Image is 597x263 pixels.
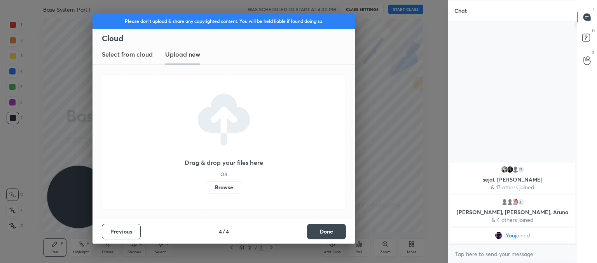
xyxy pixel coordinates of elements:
[219,227,222,235] h4: 4
[517,166,525,173] div: 17
[220,172,227,176] h5: OR
[506,198,514,206] img: default.png
[455,209,570,215] p: [PERSON_NAME], [PERSON_NAME], Aruna
[592,50,595,55] p: G
[102,224,141,239] button: Previous
[102,33,355,43] h2: Cloud
[223,227,225,235] h4: /
[455,217,570,223] p: & 4 others joined
[165,50,200,59] h3: Upload new
[511,166,519,173] img: default.png
[448,161,577,245] div: grid
[515,232,530,239] span: joined
[448,0,473,21] p: Chat
[455,184,570,190] p: & 17 others joined
[185,159,263,166] h3: Drag & drop your files here
[307,224,346,239] button: Done
[102,50,153,59] h3: Select from cloud
[226,227,229,235] h4: 4
[506,166,514,173] img: 3
[93,13,355,29] div: Please don't upload & share any copyrighted content. You will be held liable if found doing so.
[511,198,519,206] img: 12a38c352aa74d60a92c0ffe6b611813.jpg
[592,6,595,12] p: T
[501,198,508,206] img: default.png
[517,198,525,206] div: 4
[592,28,595,34] p: D
[455,176,570,183] p: sejal, [PERSON_NAME]
[506,232,515,239] span: You
[495,232,503,239] img: a0f30a0c6af64d7ea217c9f4bc3710fc.jpg
[501,166,508,173] img: 3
